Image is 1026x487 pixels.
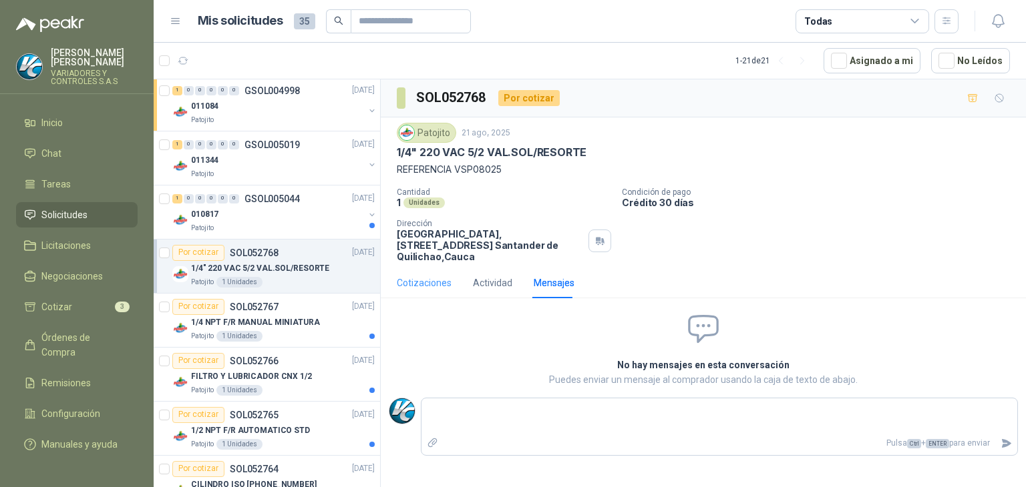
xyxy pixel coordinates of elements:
[16,325,138,365] a: Órdenes de Compra
[206,86,216,95] div: 0
[41,115,63,130] span: Inicio
[16,110,138,135] a: Inicio
[397,219,583,228] p: Dirección
[154,239,380,294] a: Por cotizarSOL052768[DATE] Company Logo1/4" 220 VAC 5/2 VAL.SOL/RESORTEPatojito1 Unidades
[397,123,456,143] div: Patojito
[216,439,263,450] div: 1 Unidades
[622,197,1021,208] p: Crédito 30 días
[397,187,611,197] p: Cantidad
[172,191,377,233] a: 1 0 0 0 0 0 GSOL005044[DATE] Company Logo010817Patojito
[244,194,300,203] p: GSOL005044
[352,354,375,367] p: [DATE]
[995,432,1017,455] button: Enviar
[16,401,138,426] a: Configuración
[397,228,583,262] p: [GEOGRAPHIC_DATA], [STREET_ADDRESS] Santander de Quilichao , Cauca
[399,125,414,140] img: Company Logo
[191,154,218,167] p: 011344
[206,194,216,203] div: 0
[172,299,224,315] div: Por cotizar
[397,162,1010,177] p: REFERENCIA VSP08025
[191,100,218,113] p: 011084
[198,11,283,31] h1: Mis solicitudes
[191,370,312,383] p: FILTRO Y LUBRICADOR CNX 1/2
[154,348,380,402] a: Por cotizarSOL052766[DATE] Company LogoFILTRO Y LUBRICADOR CNX 1/2Patojito1 Unidades
[622,187,1021,197] p: Condición de pago
[154,294,380,348] a: Por cotizarSOL052767[DATE] Company Logo1/4 NPT F/R MANUAL MINIATURAPatojito1 Unidades
[216,331,263,342] div: 1 Unidades
[230,410,279,420] p: SOL052765
[534,276,574,290] div: Mensajes
[218,194,228,203] div: 0
[824,48,920,73] button: Asignado a mi
[41,238,91,253] span: Licitaciones
[191,331,214,342] p: Patojito
[191,385,214,396] p: Patojito
[41,269,103,284] span: Negociaciones
[907,439,921,448] span: Ctrl
[218,140,228,149] div: 0
[926,439,949,448] span: ENTER
[41,146,61,161] span: Chat
[191,115,214,125] p: Patojito
[172,353,224,369] div: Por cotizar
[352,84,375,97] p: [DATE]
[421,432,444,455] label: Adjuntar archivos
[230,302,279,312] p: SOL052767
[172,158,188,174] img: Company Logo
[172,320,188,336] img: Company Logo
[172,104,188,120] img: Company Logo
[191,208,218,221] p: 010817
[115,302,130,312] span: 3
[229,194,239,203] div: 0
[184,140,194,149] div: 0
[16,233,138,258] a: Licitaciones
[172,407,224,423] div: Por cotizar
[16,141,138,166] a: Chat
[41,207,88,222] span: Solicitudes
[41,406,100,421] span: Configuración
[397,276,452,290] div: Cotizaciones
[389,398,415,424] img: Company Logo
[229,86,239,95] div: 0
[191,277,214,288] p: Patojito
[352,138,375,151] p: [DATE]
[172,194,182,203] div: 1
[804,14,832,29] div: Todas
[16,202,138,227] a: Solicitudes
[16,370,138,396] a: Remisiones
[498,90,560,106] div: Por cotizar
[444,432,996,455] p: Pulsa + para enviar
[229,140,239,149] div: 0
[41,330,125,360] span: Órdenes de Compra
[16,432,138,457] a: Manuales y ayuda
[206,140,216,149] div: 0
[931,48,1010,73] button: No Leídos
[172,137,377,179] a: 1 0 0 0 0 0 GSOL005019[DATE] Company Logo011344Patojito
[172,266,188,282] img: Company Logo
[172,86,182,95] div: 1
[51,48,138,67] p: [PERSON_NAME] [PERSON_NAME]
[172,212,188,228] img: Company Logo
[191,424,310,437] p: 1/2 NPT F/R AUTOMATICO STD
[184,86,194,95] div: 0
[41,376,91,390] span: Remisiones
[352,246,375,259] p: [DATE]
[172,140,182,149] div: 1
[352,300,375,313] p: [DATE]
[416,87,488,108] h3: SOL052768
[191,316,320,329] p: 1/4 NPT F/R MANUAL MINIATURA
[216,277,263,288] div: 1 Unidades
[403,197,445,208] div: Unidades
[230,248,279,258] p: SOL052768
[16,264,138,289] a: Negociaciones
[191,169,214,179] p: Patojito
[172,428,188,444] img: Company Logo
[16,16,84,32] img: Logo peakr
[457,372,950,387] p: Puedes enviar un mensaje al comprador usando la caja de texto de abajo.
[41,177,71,191] span: Tareas
[462,127,510,139] p: 21 ago, 2025
[352,462,375,475] p: [DATE]
[17,54,42,79] img: Company Logo
[195,86,205,95] div: 0
[244,140,300,149] p: GSOL005019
